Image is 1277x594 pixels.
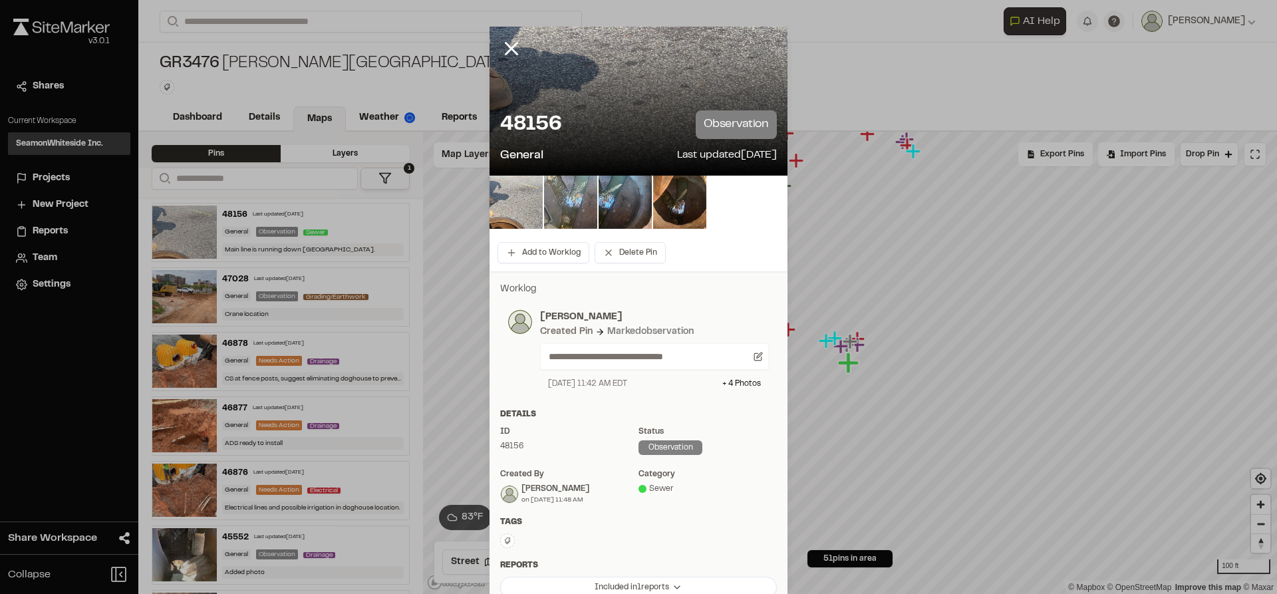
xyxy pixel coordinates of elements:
div: [DATE] 11:42 AM EDT [548,378,627,390]
button: Add to Worklog [497,242,589,263]
div: Marked observation [607,325,694,339]
div: on [DATE] 11:48 AM [521,495,589,505]
div: Reports [500,559,777,571]
img: file [599,176,652,229]
div: Sewer [638,483,777,495]
img: Raphael Betit [501,486,518,503]
img: file [544,176,597,229]
div: Details [500,408,777,420]
div: ID [500,426,638,438]
div: category [638,468,777,480]
button: Delete Pin [595,242,666,263]
img: file [490,176,543,229]
p: [PERSON_NAME] [540,310,769,325]
div: Created by [500,468,638,480]
p: Last updated [DATE] [677,147,777,165]
button: Edit Tags [500,533,515,548]
p: 48156 [500,112,562,138]
div: Created Pin [540,325,593,339]
div: Tags [500,516,777,528]
div: 48156 [500,440,638,452]
div: Status [638,426,777,438]
div: observation [638,440,702,455]
div: [PERSON_NAME] [521,483,589,495]
p: Worklog [500,282,777,297]
img: file [653,176,706,229]
p: General [500,147,543,165]
img: photo [508,310,532,334]
div: + 4 Photo s [722,378,761,390]
span: Included in 1 reports [595,581,669,593]
p: observation [696,110,777,139]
